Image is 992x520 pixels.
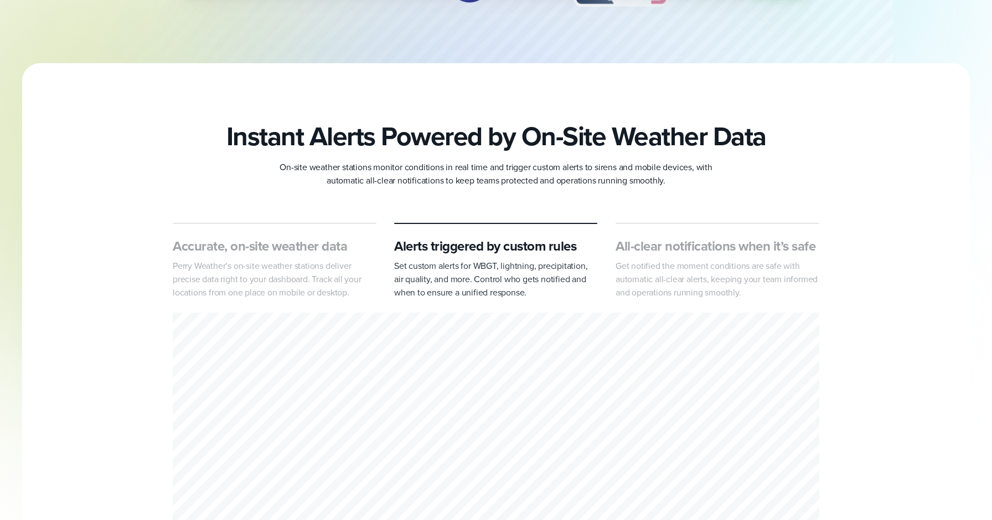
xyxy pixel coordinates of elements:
p: Perry Weather’s on-site weather stations deliver precise data right to your dashboard. Track all ... [173,259,376,299]
p: On-site weather stations monitor conditions in real time and trigger custom alerts to sirens and ... [275,161,717,187]
p: Get notified the moment conditions are safe with automatic all-clear alerts, keeping your team in... [616,259,819,299]
h3: Alerts triggered by custom rules [394,237,598,255]
h3: Accurate, on-site weather data [173,237,376,255]
p: Set custom alerts for WBGT, lightning, precipitation, air quality, and more. Control who gets not... [394,259,598,299]
h3: All-clear notifications when it’s safe [616,237,819,255]
h2: Instant Alerts Powered by On-Site Weather Data [226,121,766,152]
